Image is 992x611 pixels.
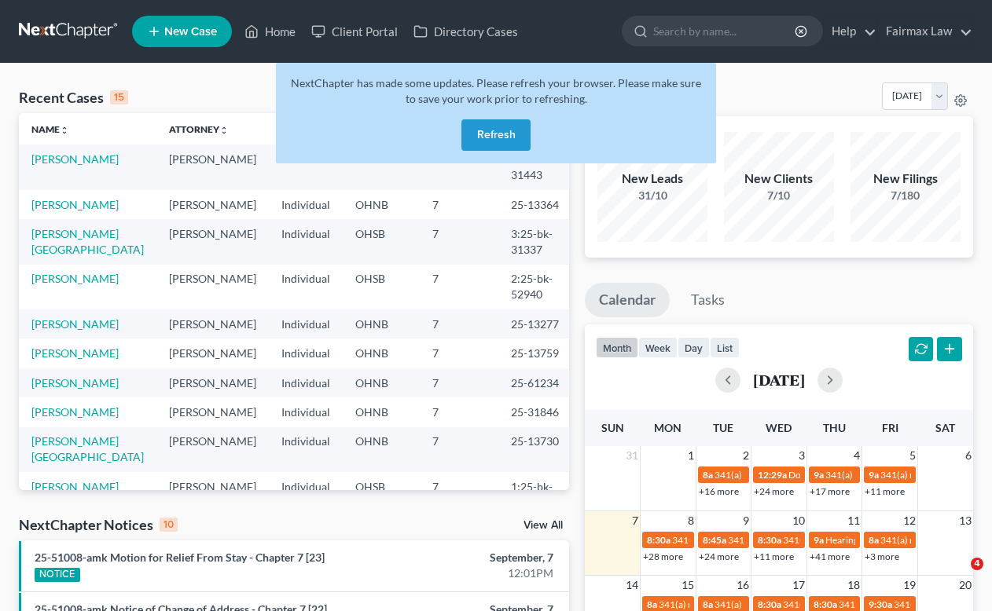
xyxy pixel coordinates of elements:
[710,337,740,358] button: list
[735,576,751,595] span: 16
[420,219,498,264] td: 7
[597,188,707,203] div: 31/10
[846,511,862,530] span: 11
[869,598,892,610] span: 9:30a
[758,598,781,610] span: 8:30a
[498,338,574,368] td: 25-13759
[31,123,69,135] a: Nameunfold_more
[420,472,498,517] td: 7
[638,337,678,358] button: week
[498,219,574,264] td: 3:25-bk-31337
[724,170,834,188] div: New Clients
[498,368,574,397] td: 25-61234
[343,338,420,368] td: OHNB
[19,515,178,534] div: NextChapter Notices
[219,126,229,135] i: unfold_more
[269,309,343,338] td: Individual
[420,265,498,309] td: 7
[343,265,420,309] td: OHSB
[865,551,899,562] a: +3 more
[823,421,846,434] span: Thu
[964,446,973,465] span: 6
[156,368,269,397] td: [PERSON_NAME]
[713,421,733,434] span: Tue
[498,265,574,309] td: 2:25-bk-52940
[269,397,343,426] td: Individual
[343,368,420,397] td: OHNB
[677,283,739,317] a: Tasks
[31,480,119,493] a: [PERSON_NAME]
[741,511,751,530] span: 9
[31,434,144,463] a: [PERSON_NAME][GEOGRAPHIC_DATA]
[703,469,713,481] span: 8a
[797,446,806,465] span: 3
[810,485,850,497] a: +17 more
[420,338,498,368] td: 7
[865,485,905,497] a: +11 more
[851,170,961,188] div: New Filings
[902,576,917,595] span: 19
[957,511,973,530] span: 13
[754,551,794,562] a: +11 more
[303,17,406,46] a: Client Portal
[766,421,792,434] span: Wed
[31,227,144,256] a: [PERSON_NAME][GEOGRAPHIC_DATA]
[754,485,794,497] a: +24 more
[461,119,531,151] button: Refresh
[839,598,990,610] span: 341(a) meeting for [PERSON_NAME]
[902,511,917,530] span: 12
[60,126,69,135] i: unfold_more
[630,511,640,530] span: 7
[156,309,269,338] td: [PERSON_NAME]
[852,446,862,465] span: 4
[160,518,178,532] div: 10
[791,511,806,530] span: 10
[420,368,498,397] td: 7
[624,446,640,465] span: 31
[156,397,269,426] td: [PERSON_NAME]
[715,469,867,481] span: 341(a) Meeting for [PERSON_NAME]
[269,472,343,517] td: Individual
[156,219,269,264] td: [PERSON_NAME]
[237,17,303,46] a: Home
[869,534,879,546] span: 8a
[597,170,707,188] div: New Leads
[939,558,976,595] iframe: Intercom live chat
[601,421,624,434] span: Sun
[908,446,917,465] span: 5
[156,427,269,472] td: [PERSON_NAME]
[699,485,739,497] a: +16 more
[791,576,806,595] span: 17
[420,427,498,472] td: 7
[788,469,929,481] span: Docket Text: for [PERSON_NAME]
[699,551,739,562] a: +24 more
[498,427,574,472] td: 25-13730
[647,534,671,546] span: 8:30a
[31,272,119,285] a: [PERSON_NAME]
[814,534,824,546] span: 9a
[678,337,710,358] button: day
[156,265,269,309] td: [PERSON_NAME]
[19,88,128,107] div: Recent Cases
[724,188,834,203] div: 7/10
[31,317,119,331] a: [PERSON_NAME]
[110,90,128,104] div: 15
[269,145,343,189] td: Individual
[156,145,269,189] td: [PERSON_NAME]
[269,265,343,309] td: Individual
[814,469,824,481] span: 9a
[672,534,825,546] span: 341(a) Meeting for [PERSON_NAME]
[420,397,498,426] td: 7
[343,190,420,219] td: OHNB
[659,598,894,610] span: 341(a) meeting for [PERSON_NAME] & [PERSON_NAME]
[31,405,119,419] a: [PERSON_NAME]
[524,520,563,531] a: View All
[703,534,726,546] span: 8:45a
[269,368,343,397] td: Individual
[269,219,343,264] td: Individual
[156,472,269,517] td: [PERSON_NAME]
[498,309,574,338] td: 25-13277
[498,472,574,517] td: 1:25-bk-12131
[686,511,696,530] span: 8
[169,123,229,135] a: Attorneyunfold_more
